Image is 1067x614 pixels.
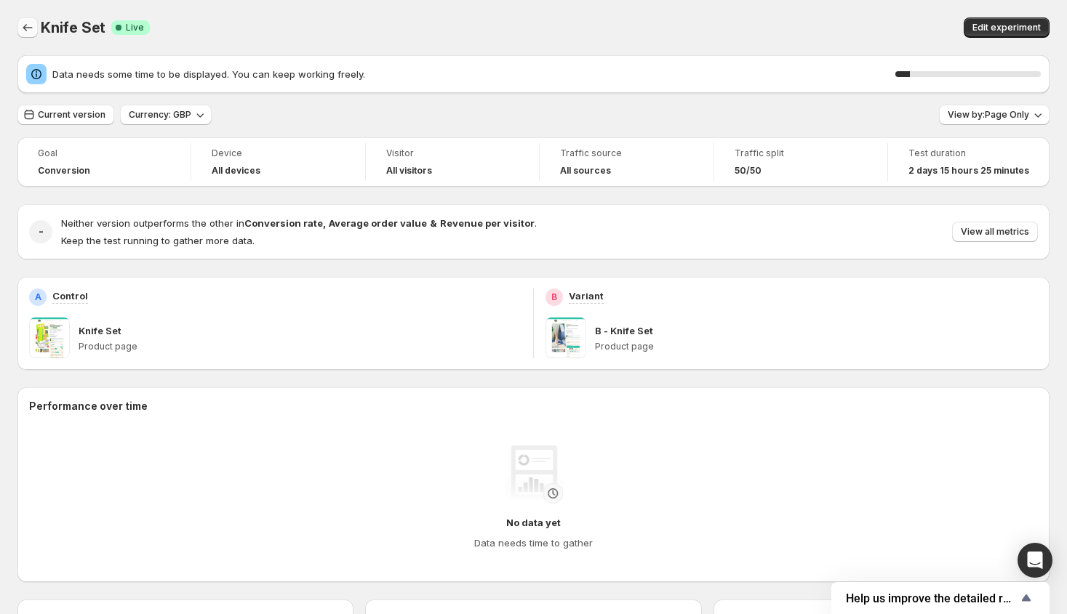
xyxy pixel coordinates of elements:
[386,148,519,159] span: Visitor
[39,225,44,239] h2: -
[546,318,586,358] img: B - Knife Set
[560,148,692,159] span: Traffic source
[38,148,170,159] span: Goal
[440,217,535,229] strong: Revenue per visitor
[386,165,432,177] h4: All visitors
[17,17,38,38] button: Back
[38,146,170,178] a: GoalConversion
[29,318,70,358] img: Knife Set
[52,288,88,303] p: Control
[29,399,1038,413] h2: Performance over time
[430,217,437,229] strong: &
[908,165,1029,177] span: 2 days 15 hours 25 minutes
[972,22,1041,33] span: Edit experiment
[1018,543,1052,578] div: Open Intercom Messenger
[735,165,762,177] span: 50/50
[79,323,121,338] p: Knife Set
[212,146,344,178] a: DeviceAll devices
[560,165,611,177] h4: All sources
[908,148,1029,159] span: Test duration
[569,288,604,303] p: Variant
[474,536,593,550] h4: Data needs time to gather
[386,146,519,178] a: VisitorAll visitors
[212,148,344,159] span: Device
[735,146,867,178] a: Traffic split50/50
[61,235,255,246] span: Keep the test running to gather more data.
[212,165,260,177] h4: All devices
[244,217,323,229] strong: Conversion rate
[964,17,1050,38] button: Edit experiment
[595,323,653,338] p: B - Knife Set
[846,589,1035,607] button: Show survey - Help us improve the detailed report for A/B campaigns
[948,109,1029,121] span: View by: Page Only
[35,291,41,303] h2: A
[129,109,191,121] span: Currency: GBP
[506,515,561,530] h4: No data yet
[126,22,144,33] span: Live
[551,291,557,303] h2: B
[120,105,212,125] button: Currency: GBP
[329,217,427,229] strong: Average order value
[38,165,90,177] span: Conversion
[952,222,1038,242] button: View all metrics
[61,217,537,229] span: Neither version outperforms the other in .
[560,146,692,178] a: Traffic sourceAll sources
[846,591,1018,605] span: Help us improve the detailed report for A/B campaigns
[323,217,326,229] strong: ,
[17,105,114,125] button: Current version
[961,226,1029,238] span: View all metrics
[38,109,105,121] span: Current version
[595,341,1038,352] p: Product page
[79,341,521,352] p: Product page
[735,148,867,159] span: Traffic split
[52,67,895,81] span: Data needs some time to be displayed. You can keep working freely.
[41,19,105,36] span: Knife Set
[908,146,1029,178] a: Test duration2 days 15 hours 25 minutes
[505,445,563,504] img: No data yet
[939,105,1050,125] button: View by:Page Only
